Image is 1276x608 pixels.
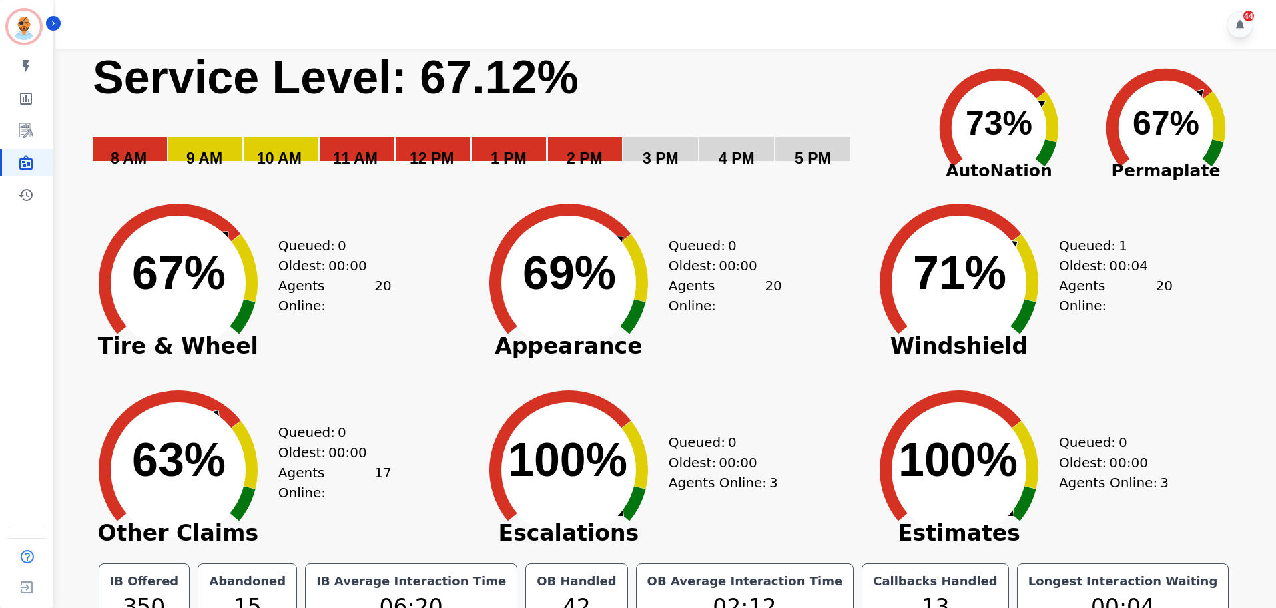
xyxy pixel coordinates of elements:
span: 1 [1119,236,1127,256]
div: Agents Online: [1059,473,1173,493]
div: Queued: [278,422,378,442]
span: AutoNation [916,158,1082,184]
span: 3 [1160,473,1169,493]
div: Longest Interaction Waiting [1026,572,1221,591]
div: Queued: [669,236,769,256]
div: Oldest: [278,442,378,463]
div: Oldest: [669,452,769,473]
div: Oldest: [1059,452,1159,473]
div: Agents Online: [278,276,392,316]
span: Estimates [859,527,1059,540]
span: 17 [374,463,391,503]
text: 11 AM [333,149,378,167]
text: 10 AM [257,149,302,167]
span: 0 [728,236,737,256]
div: Agents Online: [1059,276,1173,316]
div: IB Average Interaction Time [314,572,509,591]
div: Agents Online: [669,473,782,493]
span: 00:00 [1109,452,1148,473]
span: Windshield [859,340,1059,353]
span: 0 [338,236,346,256]
div: Oldest: [669,256,769,276]
text: 8 AM [111,149,147,167]
span: Tire & Wheel [78,340,278,353]
text: 1 PM [491,149,527,167]
text: 2 PM [567,149,603,167]
text: 63% [132,434,226,486]
span: 00:04 [1109,256,1148,276]
text: 67% [1133,105,1199,142]
div: Abandoned [206,572,288,591]
span: 20 [1155,276,1172,316]
text: 100% [508,434,627,486]
div: OB Average Interaction Time [645,572,846,591]
span: Escalations [468,527,669,540]
span: Other Claims [78,527,278,540]
div: 44 [1243,11,1254,21]
div: Queued: [1059,236,1159,256]
span: 0 [338,422,346,442]
text: 69% [523,247,616,299]
text: 4 PM [719,149,755,167]
text: 5 PM [795,149,831,167]
div: Queued: [669,432,769,452]
div: Agents Online: [669,276,782,316]
text: 71% [913,247,1006,299]
text: 3 PM [643,149,679,167]
span: Permaplate [1082,158,1249,184]
div: Queued: [278,236,378,256]
text: 100% [898,434,1018,486]
div: Oldest: [278,256,378,276]
div: IB Offered [107,572,182,591]
span: 3 [769,473,778,493]
svg: Service Level: 0% [91,49,913,186]
span: Appearance [468,340,669,353]
div: Oldest: [1059,256,1159,276]
span: 0 [728,432,737,452]
text: Service Level: 67.12% [93,51,579,103]
div: OB Handled [534,572,619,591]
span: 00:00 [328,442,367,463]
div: Callbacks Handled [870,572,1000,591]
span: 00:00 [719,256,757,276]
text: 12 PM [410,149,454,167]
text: 9 AM [186,149,222,167]
span: 20 [765,276,781,316]
text: 73% [966,105,1032,142]
div: Agents Online: [278,463,392,503]
text: 67% [132,247,226,299]
div: Queued: [1059,432,1159,452]
span: 00:00 [328,256,367,276]
img: Bordered avatar [8,11,40,43]
span: 20 [374,276,391,316]
span: 0 [1119,432,1127,452]
span: 00:00 [719,452,757,473]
